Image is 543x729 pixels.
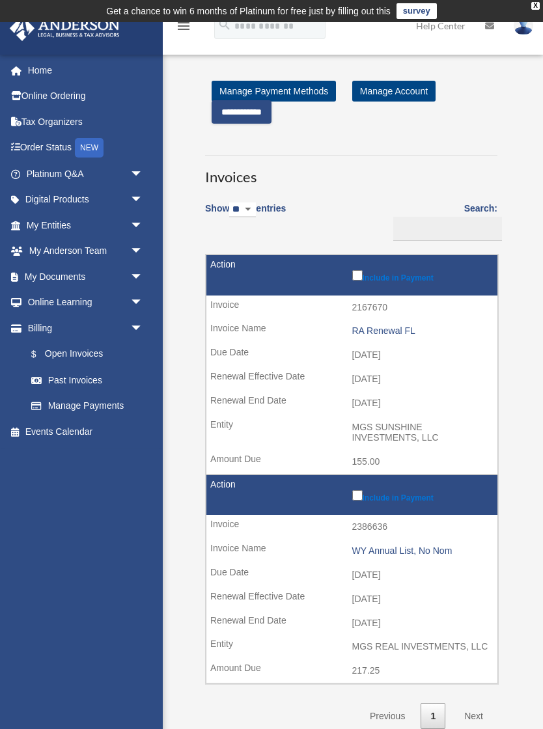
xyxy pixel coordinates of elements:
td: 155.00 [206,450,497,475]
img: Anderson Advisors Platinum Portal [6,16,124,41]
a: Online Learningarrow_drop_down [9,290,163,316]
a: $Open Invoices [18,341,150,368]
label: Search: [389,200,497,241]
span: arrow_drop_down [130,187,156,213]
td: [DATE] [206,343,497,368]
a: My Documentsarrow_drop_down [9,264,163,290]
td: [DATE] [206,563,497,588]
h3: Invoices [205,155,497,187]
a: Platinum Q&Aarrow_drop_down [9,161,163,187]
label: Show entries [205,200,286,230]
td: 217.25 [206,659,497,683]
div: close [531,2,540,10]
input: Include in Payment [352,270,363,281]
td: [DATE] [206,611,497,636]
i: search [217,18,232,32]
td: [DATE] [206,367,497,392]
label: Include in Payment [352,268,492,282]
a: Online Ordering [9,83,163,109]
td: [DATE] [206,587,497,612]
div: NEW [75,138,104,158]
a: Home [9,57,163,83]
a: My Anderson Teamarrow_drop_down [9,238,163,264]
a: menu [176,23,191,34]
a: My Entitiesarrow_drop_down [9,212,163,238]
span: arrow_drop_down [130,161,156,187]
span: arrow_drop_down [130,212,156,239]
div: RA Renewal FL [352,325,492,337]
td: [DATE] [206,391,497,416]
span: arrow_drop_down [130,238,156,265]
td: MGS SUNSHINE INVESTMENTS, LLC [206,415,497,451]
td: 2167670 [206,296,497,320]
label: Include in Payment [352,488,492,502]
div: WY Annual List, No Nom [352,545,492,557]
span: $ [38,346,45,363]
input: Search: [393,217,502,241]
td: 2386636 [206,515,497,540]
span: arrow_drop_down [130,315,156,342]
a: Past Invoices [18,367,156,393]
a: Billingarrow_drop_down [9,315,156,341]
select: Showentries [229,202,256,217]
input: Include in Payment [352,490,363,501]
span: arrow_drop_down [130,290,156,316]
td: MGS REAL INVESTMENTS, LLC [206,635,497,659]
img: User Pic [514,16,533,35]
a: survey [397,3,437,19]
a: Events Calendar [9,419,163,445]
a: Manage Payments [18,393,156,419]
a: Manage Account [352,81,436,102]
i: menu [176,18,191,34]
a: Order StatusNEW [9,135,163,161]
a: Tax Organizers [9,109,163,135]
a: Digital Productsarrow_drop_down [9,187,163,213]
a: Manage Payment Methods [212,81,336,102]
div: Get a chance to win 6 months of Platinum for free just by filling out this [106,3,391,19]
span: arrow_drop_down [130,264,156,290]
